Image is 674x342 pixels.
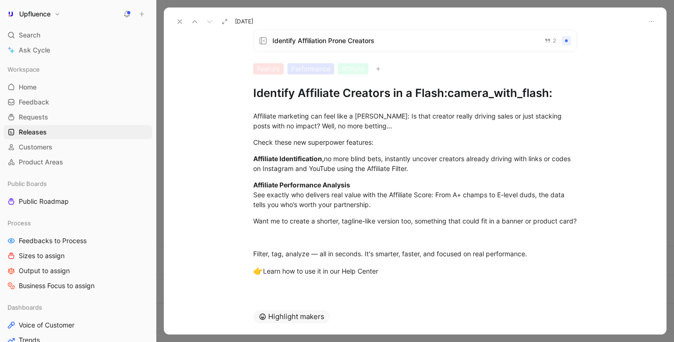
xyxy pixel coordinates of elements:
div: Feature [253,63,284,74]
strong: Affiliate Identification, [253,155,324,163]
a: Sizes to assign [4,249,152,263]
div: Public Boards [4,177,152,191]
a: Ask Cycle [4,43,152,57]
a: Voice of Customer [4,318,152,332]
span: [DATE] [235,18,253,25]
span: Workspace [7,65,40,74]
span: Process [7,218,31,228]
div: FeaturePerformanceAffiliate [253,63,577,74]
span: 2 [553,38,556,44]
span: Feedbacks to Process [19,236,87,245]
h1: Upfluence [19,10,51,18]
span: Ask Cycle [19,45,50,56]
div: Learn how to use it in our Help Center [253,265,577,277]
a: Home [4,80,152,94]
span: Feedback [19,97,49,107]
a: Output to assign [4,264,152,278]
span: Business Focus to assign [19,281,95,290]
span: Identify Affiliation Prone Creators [272,35,537,46]
img: Upfluence [6,9,15,19]
span: 👉 [253,266,263,275]
a: Public Roadmap [4,194,152,208]
div: Filter, tag, analyze — all in seconds. It's smarter, faster, and focused on real performance. [253,249,577,259]
div: Dashboards [4,300,152,314]
span: Public Roadmap [19,197,69,206]
div: See exactly who delivers real value with the Affiliate Score: From A+ champs to E-level duds, the... [253,180,577,209]
span: Sizes to assign [19,251,65,260]
button: 2 [542,36,558,46]
div: Search [4,28,152,42]
div: Affiliate [338,63,368,74]
a: Releases [4,125,152,139]
div: Performance [287,63,334,74]
a: Feedback [4,95,152,109]
div: ProcessFeedbacks to ProcessSizes to assignOutput to assignBusiness Focus to assign [4,216,152,293]
div: Public BoardsPublic Roadmap [4,177,152,208]
span: Voice of Customer [19,320,74,330]
a: Business Focus to assign [4,279,152,293]
span: Releases [19,127,47,137]
div: Affiliate marketing can feel like a [PERSON_NAME]: Is that creator really driving sales or just s... [253,111,577,131]
span: Public Boards [7,179,47,188]
a: Feedbacks to Process [4,234,152,248]
div: Workspace [4,62,152,76]
span: Customers [19,142,52,152]
a: Product Areas [4,155,152,169]
span: Home [19,82,37,92]
div: Want me to create a shorter, tagline-like version too, something that could fit in a banner or pr... [253,216,577,226]
div: no more blind bets, instantly uncover creators already driving with links or codes on Instagram a... [253,154,577,173]
div: Process [4,216,152,230]
a: Customers [4,140,152,154]
span: Product Areas [19,157,63,167]
span: Dashboards [7,303,42,312]
div: Check these new superpower features: [253,137,577,147]
button: Highlight makers [253,310,330,323]
h1: Identify Affiliate Creators in a Flash :camera_with_flash: [253,86,577,101]
span: Search [19,30,40,41]
strong: Affiliate Performance Analysis [253,181,350,189]
span: Requests [19,112,48,122]
span: Output to assign [19,266,70,275]
a: Requests [4,110,152,124]
button: UpfluenceUpfluence [4,7,63,21]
